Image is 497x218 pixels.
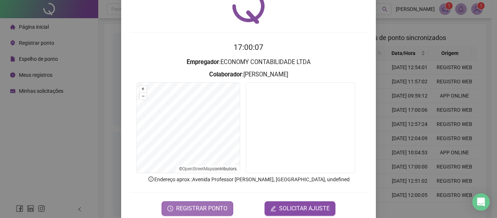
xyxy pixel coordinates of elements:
div: Open Intercom Messenger [472,193,490,211]
span: SOLICITAR AJUSTE [279,204,330,213]
h3: : ECONOMY CONTABILIDADE LTDA [130,58,367,67]
span: info-circle [148,176,154,182]
a: OpenStreetMap [182,166,212,171]
li: © contributors. [179,166,238,171]
span: REGISTRAR PONTO [176,204,227,213]
button: – [140,93,147,100]
p: Endereço aprox. : Avenida Professor [PERSON_NAME], [GEOGRAPHIC_DATA], undefined [130,175,367,183]
time: 17:00:07 [234,43,263,52]
h3: : [PERSON_NAME] [130,70,367,79]
span: edit [270,206,276,211]
button: REGISTRAR PONTO [162,201,233,216]
span: clock-circle [167,206,173,211]
button: editSOLICITAR AJUSTE [265,201,335,216]
button: + [140,86,147,92]
strong: Empregador [187,59,219,66]
strong: Colaborador [209,71,242,78]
